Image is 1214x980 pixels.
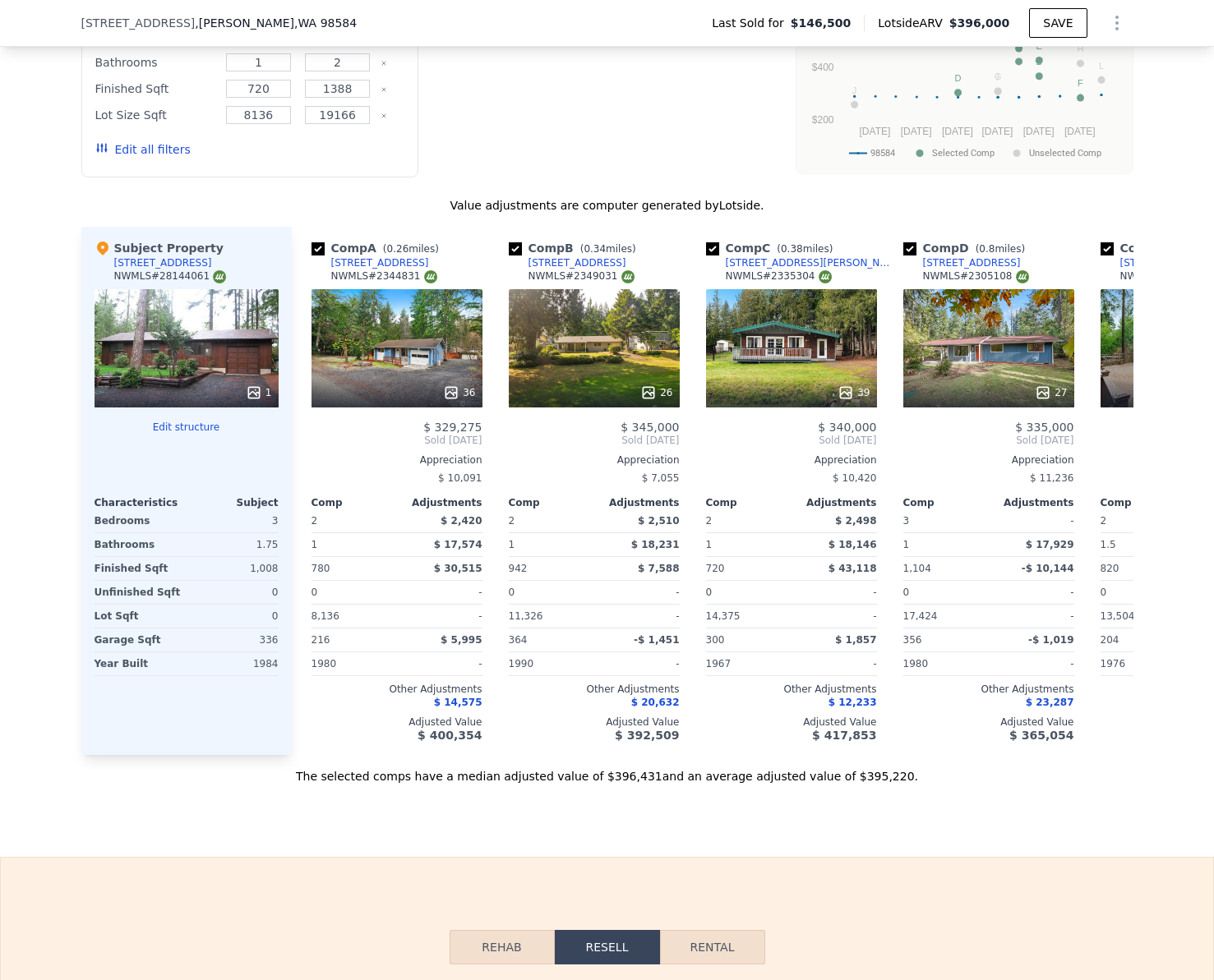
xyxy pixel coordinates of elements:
span: 0 [903,587,910,598]
span: $ 7,588 [638,563,679,574]
span: 11,326 [509,610,543,622]
text: [DATE] [1022,126,1054,137]
span: $ 400,354 [418,729,482,742]
div: - [400,652,482,675]
text: [DATE] [1064,126,1095,137]
text: F [1078,78,1083,88]
span: 14,375 [706,610,741,622]
div: - [992,581,1074,604]
span: 0 [706,587,713,598]
span: 300 [706,634,725,646]
span: 0.34 [584,243,606,255]
div: 1 [246,384,272,401]
span: $ 10,091 [438,472,482,484]
span: $ 11,236 [1030,472,1073,484]
div: 0 [190,581,279,604]
div: - [992,652,1074,675]
a: [STREET_ADDRESS] [903,256,1021,269]
button: Edit structure [95,421,279,434]
img: NWMLS Logo [621,270,635,283]
span: 364 [509,634,528,646]
button: SAVE [1029,8,1087,38]
button: Clear [381,60,387,67]
div: 39 [838,384,870,401]
span: ( miles) [969,243,1032,255]
div: Comp [312,496,397,509]
div: Comp [706,496,792,509]
span: 720 [706,563,725,574]
span: $ 2,420 [441,515,482,527]
span: 780 [312,563,330,574]
div: - [795,581,877,604]
text: J [852,85,856,95]
span: 2 [509,515,515,527]
div: [STREET_ADDRESS] [114,256,212,269]
div: 1 [312,533,394,556]
span: , [PERSON_NAME] [195,15,357,31]
span: 0.26 [387,243,409,255]
img: NWMLS Logo [424,270,437,283]
span: 2 [312,515,318,527]
span: ( miles) [376,243,445,255]
span: $146,500 [791,15,852,31]
div: Comp [509,496,594,509]
img: NWMLS Logo [1016,270,1029,283]
span: 0 [1101,587,1107,598]
div: Finished Sqft [95,77,216,100]
span: 2 [706,515,713,527]
text: L [1098,61,1103,71]
text: Selected Comp [932,148,995,159]
div: Adjustments [792,496,877,509]
text: B [1036,57,1041,67]
span: Sold [DATE] [312,434,482,447]
span: $ 18,146 [829,539,877,550]
div: 1976 [1101,652,1183,675]
div: Adjusted Value [706,715,877,729]
div: 1984 [190,652,279,675]
div: Bathrooms [95,533,183,556]
div: - [992,605,1074,628]
div: Adjustments [397,496,482,509]
span: $ 7,055 [642,472,680,484]
div: Unfinished Sqft [95,581,183,604]
span: Sold [DATE] [509,434,680,447]
div: Comp C [706,240,840,256]
div: Other Adjustments [706,683,877,696]
div: Appreciation [903,453,1074,467]
span: $ 10,420 [833,472,876,484]
div: Appreciation [706,453,877,467]
div: 1980 [312,652,394,675]
text: [DATE] [900,126,931,137]
span: 1,104 [903,563,931,574]
div: NWMLS # 2349031 [529,269,635,283]
div: Adjusted Value [509,715,680,729]
text: [DATE] [981,126,1013,137]
div: - [992,509,1074,532]
img: NWMLS Logo [819,270,832,283]
span: -$ 1,451 [634,634,679,646]
div: [STREET_ADDRESS] [529,256,626,269]
div: Garage Sqft [95,628,183,651]
span: 2 [1101,515,1107,527]
span: 0 [509,587,515,598]
span: $ 17,574 [434,539,482,550]
span: 942 [509,563,528,574]
span: $ 335,000 [1015,421,1073,434]
div: - [598,605,680,628]
div: Bathrooms [95,51,216,74]
span: $ 43,118 [829,563,877,574]
div: 27 [1035,384,1067,401]
span: $ 2,510 [638,515,679,527]
div: Comp D [903,240,1032,256]
div: Year Built [95,652,183,675]
div: The selected comps have a median adjusted value of $396,431 and an average adjusted value of $395... [81,755,1133,784]
div: 3 [190,509,279,532]
a: [STREET_ADDRESS] [312,256,429,269]
span: [STREET_ADDRESS] [81,15,196,31]
div: [STREET_ADDRESS] [331,256,429,269]
div: Subject Property [95,240,224,256]
div: Bedrooms [95,509,183,532]
span: ( miles) [770,243,839,255]
span: ( miles) [574,243,643,255]
button: Rental [660,930,765,964]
